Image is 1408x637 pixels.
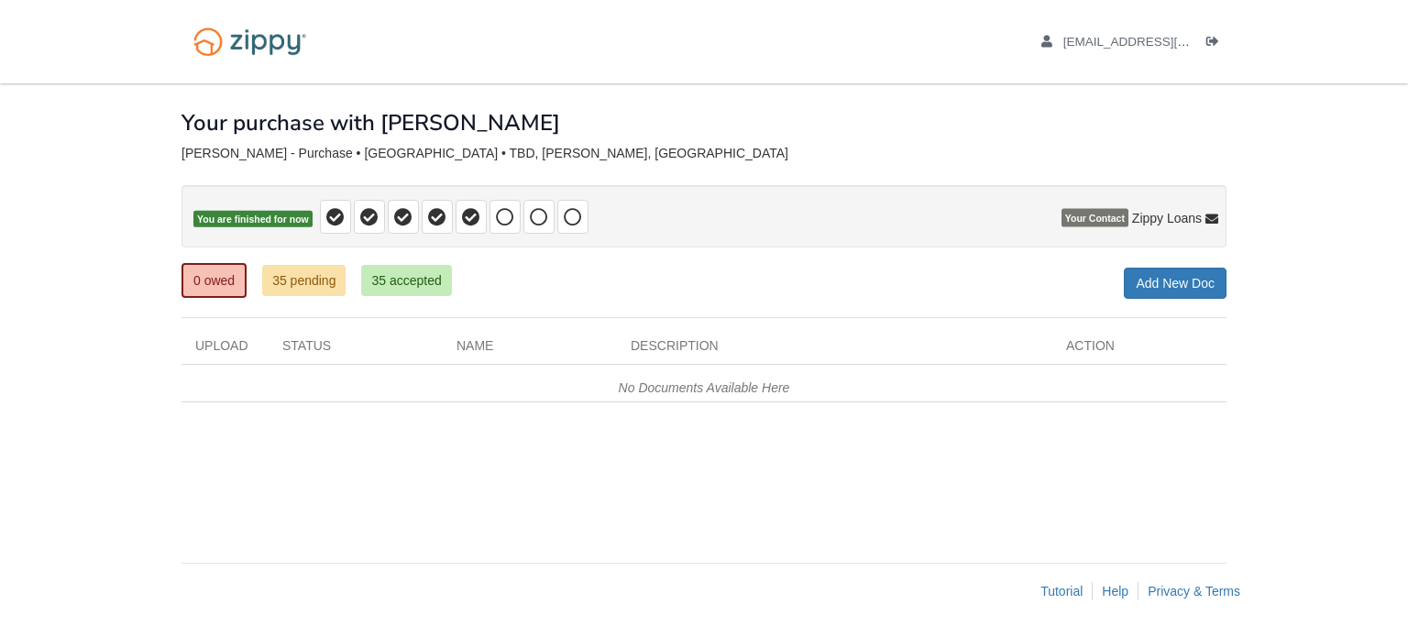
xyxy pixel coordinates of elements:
[1124,268,1226,299] a: Add New Doc
[1206,35,1226,53] a: Log out
[1040,584,1083,599] a: Tutorial
[1052,336,1226,364] div: Action
[269,336,443,364] div: Status
[181,18,318,65] img: Logo
[1148,584,1240,599] a: Privacy & Terms
[361,265,451,296] a: 35 accepted
[1061,209,1128,227] span: Your Contact
[1063,35,1273,49] span: ajakkcarr@gmail.com
[181,146,1226,161] div: [PERSON_NAME] - Purchase • [GEOGRAPHIC_DATA] • TBD, [PERSON_NAME], [GEOGRAPHIC_DATA]
[1041,35,1273,53] a: edit profile
[443,336,617,364] div: Name
[262,265,346,296] a: 35 pending
[617,336,1052,364] div: Description
[181,336,269,364] div: Upload
[1132,209,1202,227] span: Zippy Loans
[1102,584,1128,599] a: Help
[193,211,313,228] span: You are finished for now
[181,263,247,298] a: 0 owed
[619,380,790,395] em: No Documents Available Here
[181,111,560,135] h1: Your purchase with [PERSON_NAME]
